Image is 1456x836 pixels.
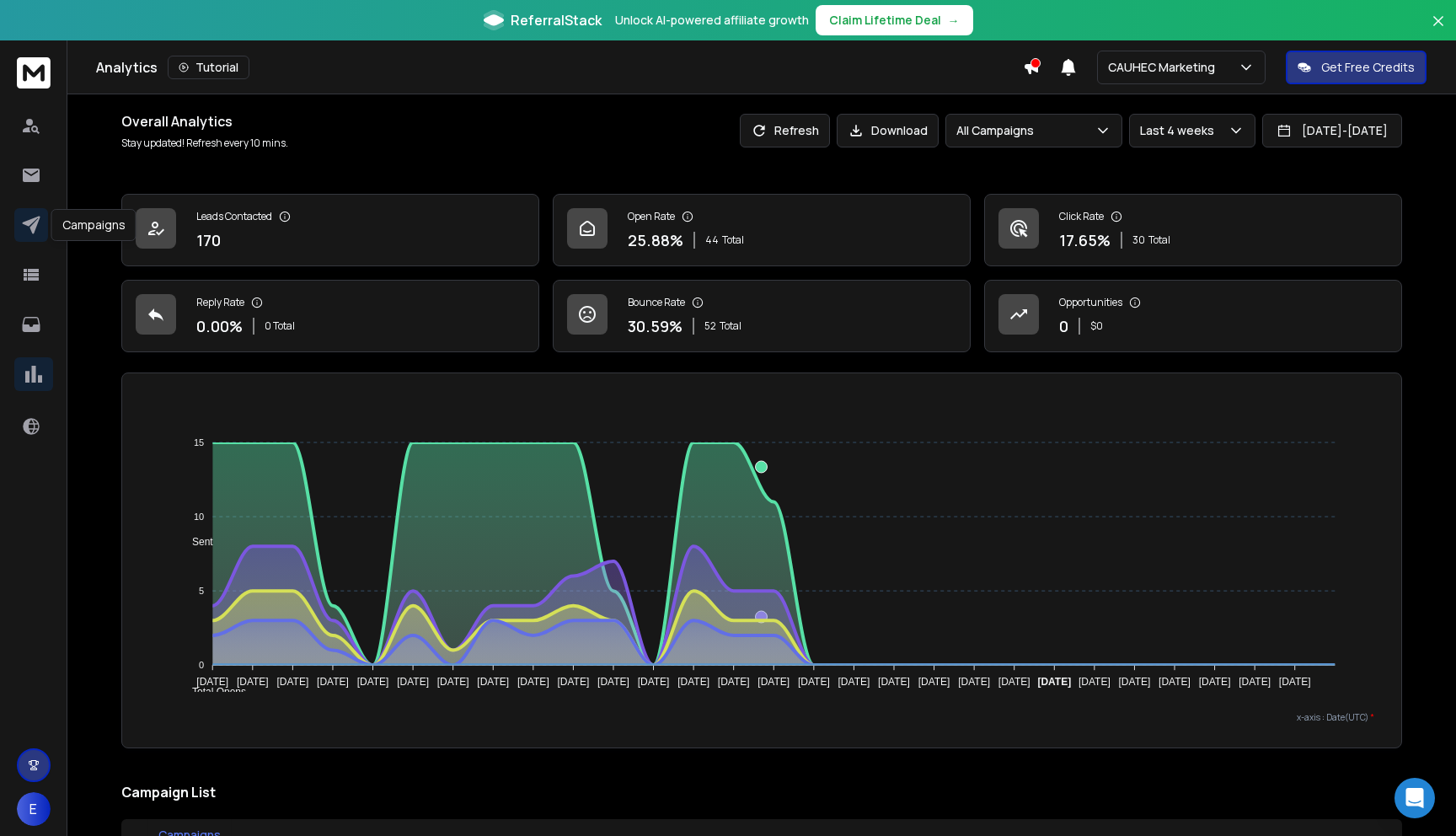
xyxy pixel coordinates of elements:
p: Reply Rate [196,296,244,309]
div: Open Intercom Messenger [1394,778,1435,818]
span: Total [722,233,744,247]
tspan: [DATE] [1239,676,1271,688]
button: Tutorial [168,56,249,79]
p: Leads Contacted [196,210,272,223]
tspan: [DATE] [197,676,229,688]
tspan: [DATE] [678,676,710,688]
span: 44 [705,233,719,247]
tspan: 0 [199,660,204,670]
tspan: [DATE] [478,676,510,688]
p: x-axis : Date(UTC) [149,711,1374,724]
tspan: [DATE] [398,676,430,688]
tspan: [DATE] [798,676,830,688]
tspan: [DATE] [1119,676,1151,688]
tspan: [DATE] [1038,676,1072,688]
p: Unlock AI-powered affiliate growth [615,12,809,29]
tspan: [DATE] [638,676,670,688]
span: 52 [704,319,716,333]
tspan: [DATE] [838,676,870,688]
a: Open Rate25.88%44Total [553,194,971,266]
span: 30 [1132,233,1145,247]
p: Download [871,122,928,139]
tspan: [DATE] [317,676,349,688]
p: CAUHEC Marketing [1108,59,1222,76]
tspan: [DATE] [878,676,910,688]
p: 170 [196,228,221,252]
span: Sent [179,536,213,548]
tspan: 15 [194,437,204,447]
tspan: [DATE] [959,676,991,688]
tspan: [DATE] [718,676,750,688]
p: 0 Total [265,319,295,333]
a: Bounce Rate30.59%52Total [553,280,971,352]
p: Last 4 weeks [1140,122,1221,139]
p: Get Free Credits [1321,59,1415,76]
p: Click Rate [1059,210,1104,223]
button: Claim Lifetime Deal→ [816,5,973,35]
span: Total [1148,233,1170,247]
button: Refresh [740,114,830,147]
span: ReferralStack [511,10,602,30]
tspan: [DATE] [1079,676,1111,688]
p: $ 0 [1090,319,1103,333]
a: Click Rate17.65%30Total [984,194,1402,266]
button: Download [837,114,939,147]
button: Close banner [1427,10,1449,51]
button: E [17,792,51,826]
tspan: 10 [194,512,204,522]
h2: Campaign List [121,782,1402,802]
tspan: [DATE] [1159,676,1191,688]
tspan: [DATE] [357,676,389,688]
div: Campaigns [51,209,136,241]
p: 0 [1059,314,1068,338]
p: Opportunities [1059,296,1122,309]
p: 17.65 % [1059,228,1111,252]
p: Bounce Rate [628,296,685,309]
span: Total [720,319,741,333]
p: All Campaigns [956,122,1041,139]
p: Refresh [774,122,819,139]
div: Analytics [96,56,1023,79]
tspan: [DATE] [1199,676,1231,688]
p: Open Rate [628,210,675,223]
tspan: [DATE] [918,676,950,688]
a: Opportunities0$0 [984,280,1402,352]
tspan: [DATE] [237,676,269,688]
p: 30.59 % [628,314,682,338]
tspan: [DATE] [758,676,790,688]
tspan: [DATE] [437,676,469,688]
tspan: [DATE] [1279,676,1311,688]
tspan: [DATE] [998,676,1030,688]
tspan: 5 [199,586,204,596]
tspan: [DATE] [558,676,590,688]
p: 25.88 % [628,228,683,252]
tspan: [DATE] [517,676,549,688]
p: Stay updated! Refresh every 10 mins. [121,137,288,150]
button: [DATE]-[DATE] [1262,114,1402,147]
h1: Overall Analytics [121,111,288,131]
button: Get Free Credits [1286,51,1427,84]
tspan: [DATE] [597,676,629,688]
a: Reply Rate0.00%0 Total [121,280,539,352]
p: 0.00 % [196,314,243,338]
span: → [948,12,960,29]
span: Total Opens [179,686,246,698]
tspan: [DATE] [277,676,309,688]
a: Leads Contacted170 [121,194,539,266]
